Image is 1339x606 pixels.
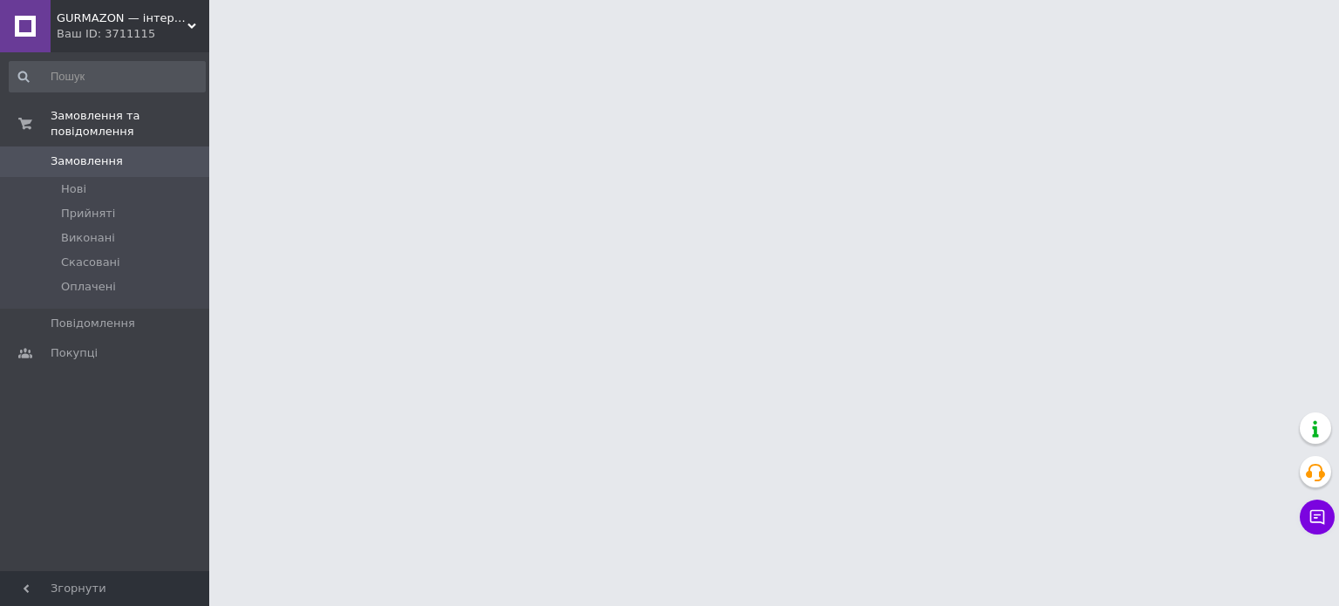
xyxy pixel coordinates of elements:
[51,108,209,140] span: Замовлення та повідомлення
[51,316,135,331] span: Повідомлення
[61,206,115,221] span: Прийняті
[61,255,120,270] span: Скасовані
[57,10,187,26] span: GURMAZON — інтернет-магазин спецій та приправ
[61,279,116,295] span: Оплачені
[61,230,115,246] span: Виконані
[51,153,123,169] span: Замовлення
[51,345,98,361] span: Покупці
[57,26,209,42] div: Ваш ID: 3711115
[9,61,206,92] input: Пошук
[61,181,86,197] span: Нові
[1300,500,1335,535] button: Чат з покупцем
